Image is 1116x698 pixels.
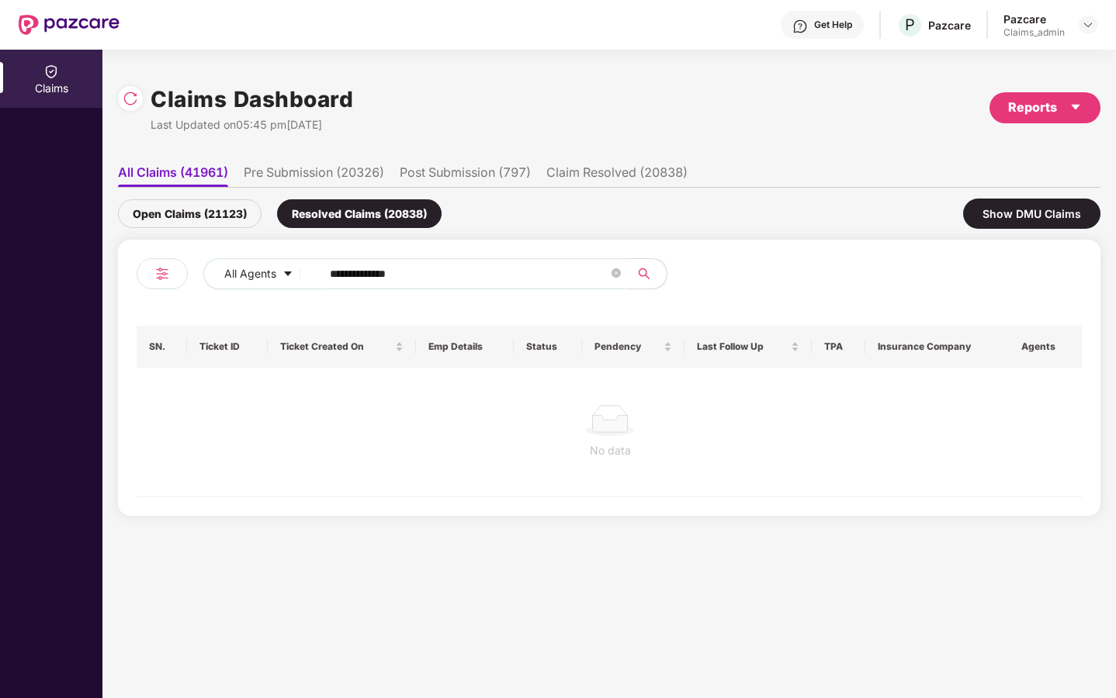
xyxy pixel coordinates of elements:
img: svg+xml;base64,PHN2ZyBpZD0iUmVsb2FkLTMyeDMyIiB4bWxucz0iaHR0cDovL3d3dy53My5vcmcvMjAwMC9zdmciIHdpZH... [123,91,138,106]
th: Ticket Created On [268,326,416,368]
li: Claim Resolved (20838) [546,164,688,187]
div: Pazcare [1003,12,1065,26]
span: All Agents [224,265,276,282]
li: Post Submission (797) [400,164,531,187]
span: caret-down [282,268,293,281]
th: Insurance Company [865,326,1010,368]
img: svg+xml;base64,PHN2ZyBpZD0iQ2xhaW0iIHhtbG5zPSJodHRwOi8vd3d3LnczLm9yZy8yMDAwL3N2ZyIgd2lkdGg9IjIwIi... [43,64,59,79]
button: All Agentscaret-down [203,258,327,289]
div: Pazcare [928,18,971,33]
span: Ticket Created On [280,340,392,353]
th: SN. [137,326,187,368]
img: svg+xml;base64,PHN2ZyB4bWxucz0iaHR0cDovL3d3dy53My5vcmcvMjAwMC9zdmciIHdpZHRoPSIyNCIgaGVpZ2h0PSIyNC... [153,264,172,283]
span: caret-down [1069,101,1082,113]
div: Open Claims (21123) [118,199,262,228]
div: Get Help [814,19,852,31]
th: Pendency [582,326,685,368]
li: Pre Submission (20326) [244,164,384,187]
div: Show DMU Claims [963,199,1100,229]
span: P [905,16,915,34]
div: No data [149,442,1071,459]
div: Claims_admin [1003,26,1065,39]
div: Last Updated on 05:45 pm[DATE] [151,116,353,133]
img: svg+xml;base64,PHN2ZyBpZD0iRHJvcGRvd24tMzJ4MzIiIHhtbG5zPSJodHRwOi8vd3d3LnczLm9yZy8yMDAwL3N2ZyIgd2... [1082,19,1094,31]
span: Pendency [594,340,660,353]
th: TPA [812,326,865,368]
th: Last Follow Up [685,326,812,368]
div: Resolved Claims (20838) [277,199,442,228]
h1: Claims Dashboard [151,82,353,116]
img: New Pazcare Logo [19,15,120,35]
th: Status [514,326,583,368]
th: Emp Details [416,326,514,368]
th: Ticket ID [187,326,268,368]
img: svg+xml;base64,PHN2ZyBpZD0iSGVscC0zMngzMiIgeG1sbnM9Imh0dHA6Ly93d3cudzMub3JnLzIwMDAvc3ZnIiB3aWR0aD... [792,19,808,34]
span: Last Follow Up [697,340,788,353]
li: All Claims (41961) [118,164,228,187]
div: Reports [1008,98,1082,117]
th: Agents [1009,326,1082,368]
